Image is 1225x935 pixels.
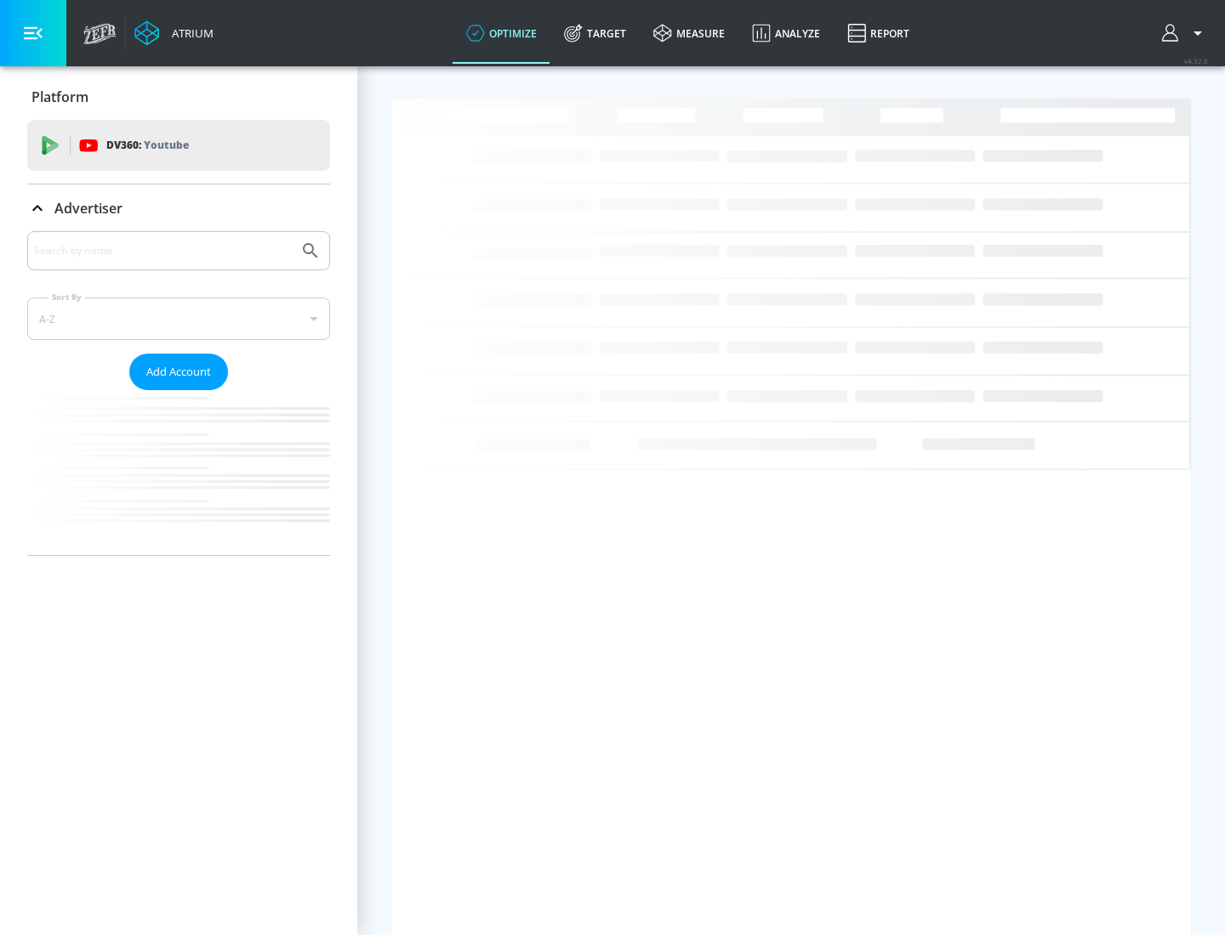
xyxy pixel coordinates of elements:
a: Target [550,3,640,64]
a: optimize [453,3,550,64]
p: Youtube [144,136,189,154]
span: Add Account [146,362,211,382]
a: measure [640,3,738,64]
div: Advertiser [27,184,330,232]
button: Add Account [129,354,228,390]
a: Atrium [134,20,214,46]
input: Search by name [34,240,292,262]
div: Atrium [165,25,214,41]
p: DV360: [106,136,189,155]
p: Advertiser [54,199,122,218]
p: Platform [31,88,88,106]
nav: list of Advertiser [27,390,330,555]
span: v 4.32.0 [1184,56,1208,65]
div: A-Z [27,297,330,340]
div: Platform [27,73,330,121]
div: Advertiser [27,231,330,555]
label: Sort By [48,292,85,303]
a: Analyze [738,3,834,64]
div: DV360: Youtube [27,120,330,171]
a: Report [834,3,923,64]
